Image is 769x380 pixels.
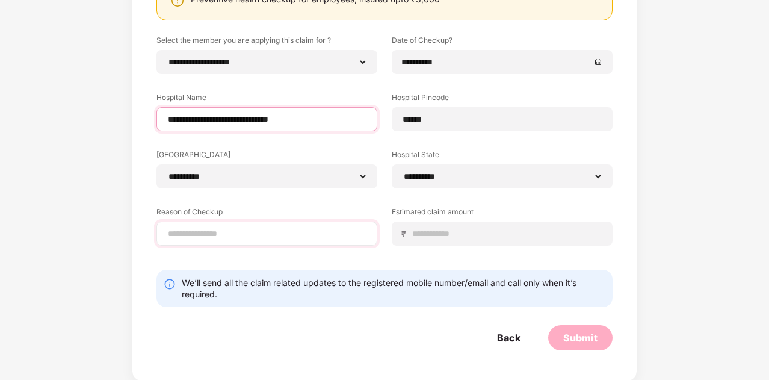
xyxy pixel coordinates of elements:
label: Reason of Checkup [156,207,377,222]
label: Hospital Name [156,92,377,107]
label: Date of Checkup? [392,35,613,50]
span: ₹ [401,228,411,240]
label: Select the member you are applying this claim for ? [156,35,377,50]
img: svg+xml;base64,PHN2ZyBpZD0iSW5mby0yMHgyMCIgeG1sbnM9Imh0dHA6Ly93d3cudzMub3JnLzIwMDAvc3ZnIiB3aWR0aD... [164,278,176,290]
div: Submit [563,331,598,344]
label: [GEOGRAPHIC_DATA] [156,149,377,164]
div: Back [497,331,520,344]
label: Estimated claim amount [392,207,613,222]
label: Hospital State [392,149,613,164]
label: Hospital Pincode [392,92,613,107]
div: We’ll send all the claim related updates to the registered mobile number/email and call only when... [182,277,605,300]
